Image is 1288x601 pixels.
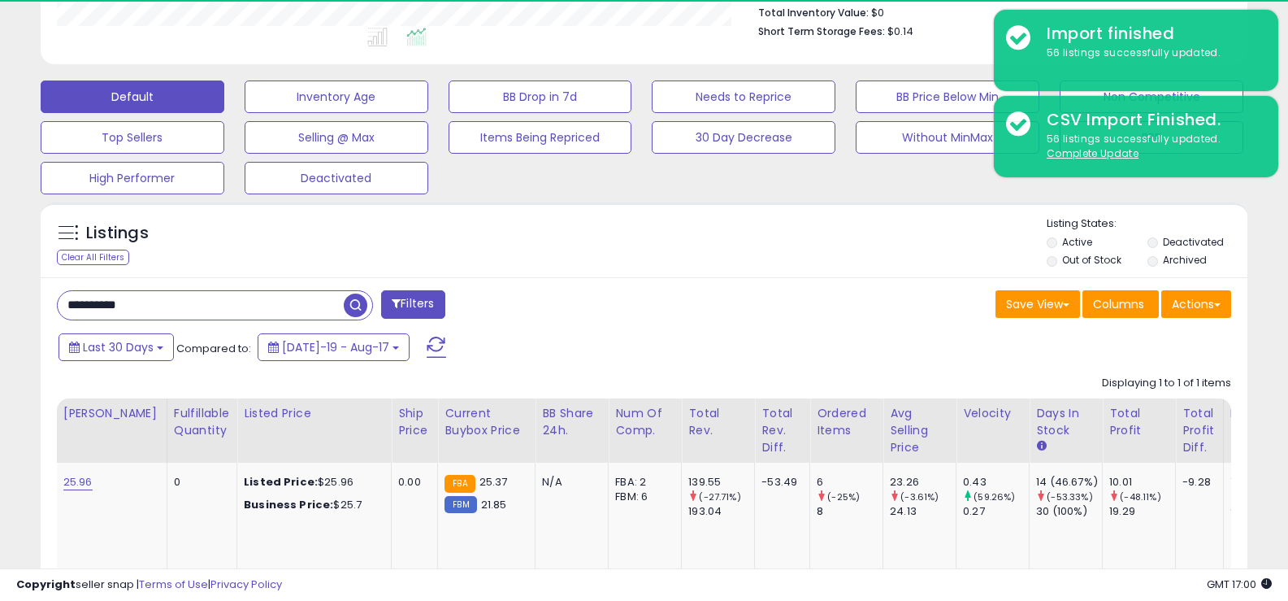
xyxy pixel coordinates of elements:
[398,405,431,439] div: Ship Price
[974,490,1015,503] small: (59.26%)
[1047,146,1138,160] u: Complete Update
[16,577,76,592] strong: Copyright
[83,339,154,355] span: Last 30 Days
[963,405,1022,422] div: Velocity
[688,504,754,519] div: 193.04
[761,475,797,490] div: -53.49
[615,475,669,490] div: FBA: 2
[1163,235,1224,249] label: Deactivated
[57,250,129,265] div: Clear All Filters
[1034,46,1266,61] div: 56 listings successfully updated.
[1082,290,1159,318] button: Columns
[652,81,835,113] button: Needs to Reprice
[86,222,149,245] h5: Listings
[1102,376,1231,391] div: Displaying 1 to 1 of 1 items
[758,2,1219,21] li: $0
[1062,235,1092,249] label: Active
[963,504,1029,519] div: 0.27
[758,24,885,38] b: Short Term Storage Fees:
[381,290,445,319] button: Filters
[1034,132,1266,162] div: 56 listings successfully updated.
[63,474,93,490] a: 25.96
[445,496,476,513] small: FBM
[1120,490,1160,503] small: (-48.11%)
[890,475,956,490] div: 23.26
[210,577,282,592] a: Privacy Policy
[449,121,632,154] button: Items Being Repriced
[652,121,835,154] button: 30 Day Decrease
[176,341,251,356] span: Compared to:
[890,504,956,519] div: 24.13
[41,81,224,113] button: Default
[615,490,669,504] div: FBM: 6
[1034,22,1266,46] div: Import finished
[688,475,754,490] div: 139.55
[1109,405,1169,439] div: Total Profit
[963,475,1029,490] div: 0.43
[1163,253,1207,267] label: Archived
[1182,405,1216,456] div: Total Profit Diff.
[1207,577,1272,592] span: 2025-09-17 17:00 GMT
[615,405,674,439] div: Num of Comp.
[41,121,224,154] button: Top Sellers
[63,405,160,422] div: [PERSON_NAME]
[1062,253,1121,267] label: Out of Stock
[258,333,410,361] button: [DATE]-19 - Aug-17
[244,474,318,490] b: Listed Price:
[1109,504,1175,519] div: 19.29
[542,475,596,490] div: N/A
[398,475,425,490] div: 0.00
[41,162,224,194] button: High Performer
[817,504,883,519] div: 8
[244,498,379,512] div: $25.7
[59,333,174,361] button: Last 30 Days
[1161,290,1231,318] button: Actions
[817,475,883,490] div: 6
[1047,216,1247,232] p: Listing States:
[827,490,860,503] small: (-25%)
[856,81,1039,113] button: BB Price Below Min
[1036,504,1102,519] div: 30 (100%)
[699,490,740,503] small: (-27.71%)
[244,475,379,490] div: $25.96
[1182,475,1211,490] div: -9.28
[1034,108,1266,132] div: CSV Import Finished.
[817,405,876,439] div: Ordered Items
[174,475,224,490] div: 0
[761,405,803,456] div: Total Rev. Diff.
[245,121,428,154] button: Selling @ Max
[1036,475,1102,490] div: 14 (46.67%)
[174,405,230,439] div: Fulfillable Quantity
[542,405,601,439] div: BB Share 24h.
[1036,405,1095,439] div: Days In Stock
[890,405,949,456] div: Avg Selling Price
[1093,296,1144,312] span: Columns
[445,405,528,439] div: Current Buybox Price
[688,405,748,439] div: Total Rev.
[856,121,1039,154] button: Without MinMax
[245,162,428,194] button: Deactivated
[995,290,1080,318] button: Save View
[1047,490,1092,503] small: (-53.33%)
[481,497,507,512] span: 21.85
[1036,439,1046,454] small: Days In Stock.
[16,577,282,593] div: seller snap | |
[445,475,475,493] small: FBA
[139,577,208,592] a: Terms of Use
[245,81,428,113] button: Inventory Age
[282,339,389,355] span: [DATE]-19 - Aug-17
[887,24,913,39] span: $0.14
[900,490,939,503] small: (-3.61%)
[1109,475,1175,490] div: 10.01
[449,81,632,113] button: BB Drop in 7d
[758,6,869,20] b: Total Inventory Value:
[244,497,333,512] b: Business Price:
[479,474,508,490] span: 25.37
[244,405,384,422] div: Listed Price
